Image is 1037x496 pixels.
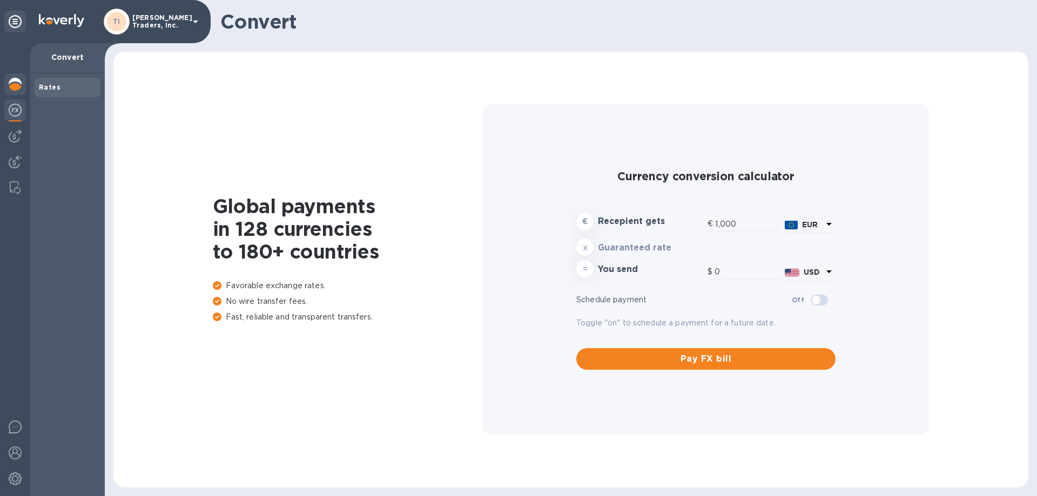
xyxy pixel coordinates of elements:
[576,239,594,256] div: x
[576,294,792,305] p: Schedule payment
[39,83,60,91] b: Rates
[598,243,703,253] h3: Guaranteed rate
[598,216,703,227] h3: Recepient gets
[576,348,836,370] button: Pay FX bill
[132,14,186,29] p: [PERSON_NAME] Traders, Inc.
[213,296,483,307] p: No wire transfer fees.
[4,11,26,32] div: Unpin categories
[576,260,594,277] div: =
[213,311,483,323] p: Fast, reliable and transparent transfers.
[213,280,483,291] p: Favorable exchange rates.
[792,296,804,304] b: Off
[39,14,84,27] img: Logo
[39,52,96,63] p: Convert
[708,216,715,232] div: €
[715,264,780,280] input: Amount
[708,264,715,280] div: $
[220,10,1020,33] h1: Convert
[785,269,799,276] img: USD
[9,104,22,117] img: Foreign exchange
[598,264,703,275] h3: You send
[802,220,818,229] b: EUR
[804,268,820,276] b: USD
[576,169,836,183] h2: Currency conversion calculator
[715,216,780,232] input: Amount
[576,317,836,329] p: Toggle "on" to schedule a payment for a future date.
[585,352,827,365] span: Pay FX bill
[582,217,588,226] strong: €
[113,17,120,25] b: TI
[213,195,483,263] h1: Global payments in 128 currencies to 180+ countries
